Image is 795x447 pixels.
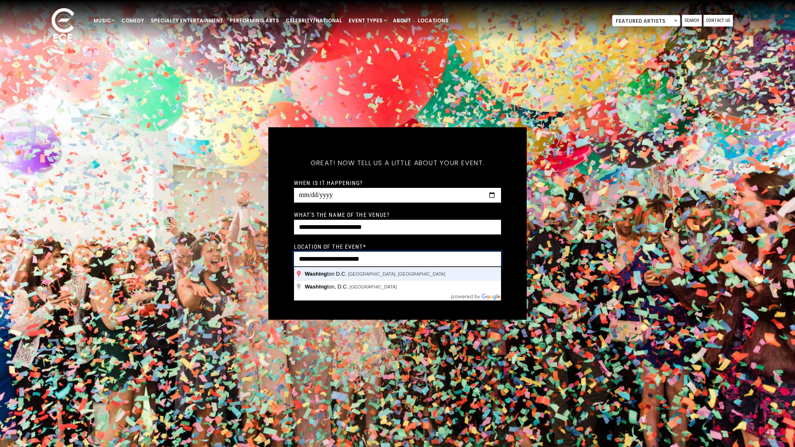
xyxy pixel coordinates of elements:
a: Specialty Entertainment [147,14,226,28]
span: ton, D.C. [305,284,349,290]
span: [GEOGRAPHIC_DATA], [GEOGRAPHIC_DATA] [348,272,445,276]
a: Locations [414,14,452,28]
img: ece_new_logo_whitev2-1.png [42,6,84,46]
a: About [390,14,414,28]
label: When is it happening? [294,179,363,187]
a: Event Types [345,14,390,28]
span: [GEOGRAPHIC_DATA] [349,284,397,289]
a: Performing Arts [226,14,282,28]
a: Contact Us [703,15,733,26]
span: Washing [305,284,327,290]
span: ton D.C. [305,271,348,277]
span: Featured Artists [612,15,680,26]
span: Washing [305,271,327,277]
a: Music [90,14,118,28]
a: Comedy [118,14,147,28]
label: What's the name of the venue? [294,211,390,219]
h5: Great! Now tell us a little about your event. [294,148,501,178]
span: Featured Artists [612,15,680,27]
label: Location of the event [294,243,366,250]
a: Search [682,15,702,26]
a: Celebrity/National [282,14,345,28]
